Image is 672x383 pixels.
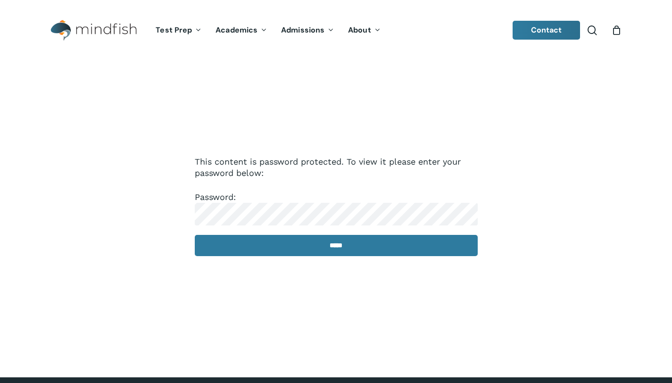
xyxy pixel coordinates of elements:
[195,156,478,191] p: This content is password protected. To view it please enter your password below:
[195,192,478,218] label: Password:
[274,26,341,34] a: Admissions
[531,25,562,35] span: Contact
[38,13,634,48] header: Main Menu
[208,26,274,34] a: Academics
[281,25,324,35] span: Admissions
[195,203,478,225] input: Password:
[216,25,257,35] span: Academics
[149,26,208,34] a: Test Prep
[348,25,371,35] span: About
[149,13,387,48] nav: Main Menu
[513,21,581,40] a: Contact
[156,25,192,35] span: Test Prep
[341,26,388,34] a: About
